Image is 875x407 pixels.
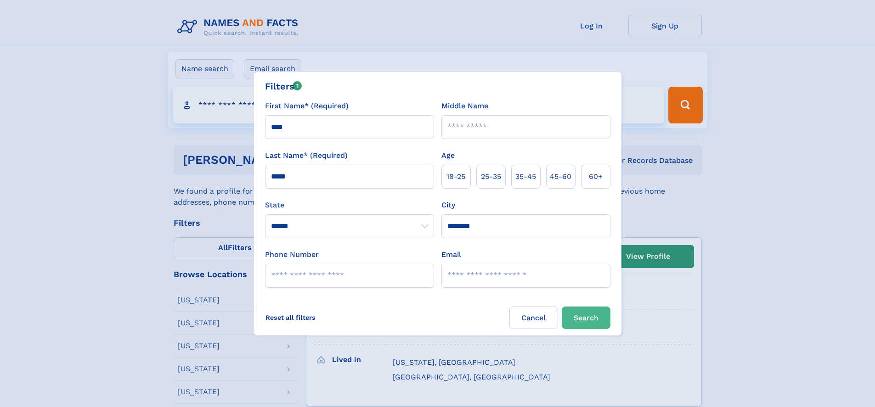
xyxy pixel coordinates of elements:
[265,249,319,260] label: Phone Number
[265,200,434,211] label: State
[265,150,348,161] label: Last Name* (Required)
[441,249,461,260] label: Email
[441,200,455,211] label: City
[441,150,455,161] label: Age
[509,307,558,329] label: Cancel
[260,307,322,329] label: Reset all filters
[265,79,302,93] div: Filters
[550,171,571,182] span: 45‑60
[446,171,465,182] span: 18‑25
[441,100,488,112] label: Middle Name
[481,171,501,182] span: 25‑35
[562,307,610,329] button: Search
[265,100,349,112] label: First Name* (Required)
[589,171,603,182] span: 60+
[515,171,536,182] span: 35‑45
